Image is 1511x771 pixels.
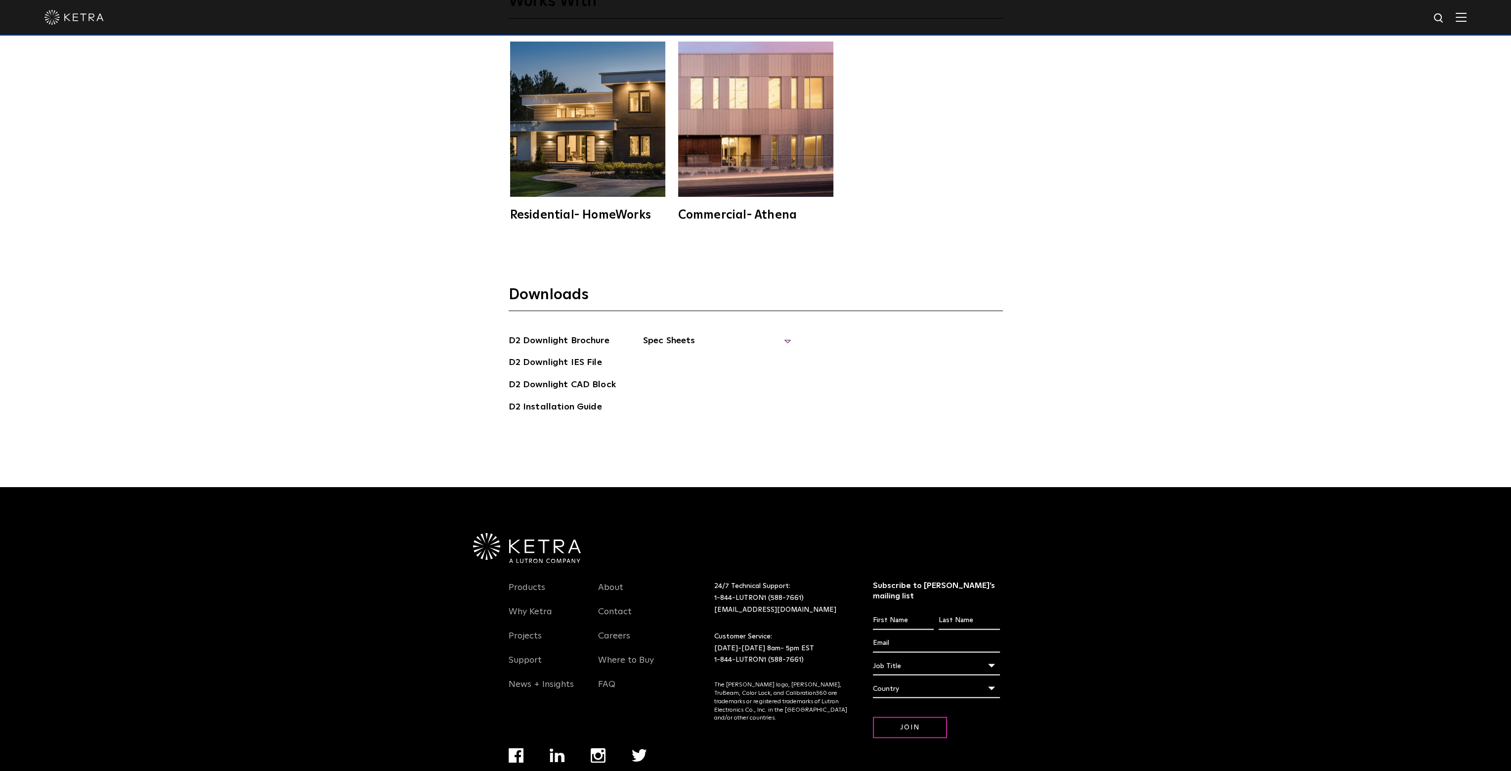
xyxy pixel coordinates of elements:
input: Join [873,717,947,738]
a: About [598,582,623,604]
img: homeworks_hero [510,42,665,197]
a: 1-844-LUTRON1 (588-7661) [714,594,804,601]
a: D2 Downlight IES File [509,356,602,371]
p: 24/7 Technical Support: [714,580,848,615]
a: D2 Downlight CAD Block [509,378,616,394]
img: linkedin [550,748,565,762]
a: Careers [598,630,630,653]
div: Navigation Menu [598,580,673,701]
img: facebook [509,748,523,763]
a: FAQ [598,679,615,701]
a: Projects [509,630,542,653]
img: search icon [1433,12,1445,25]
a: D2 Installation Guide [509,400,602,416]
span: Spec Sheets [643,334,791,356]
a: Commercial- Athena [677,42,835,221]
a: D2 Downlight Brochure [509,334,609,350]
p: Customer Service: [DATE]-[DATE] 8am- 5pm EST [714,631,848,666]
img: Hamburger%20Nav.svg [1456,12,1467,22]
a: Why Ketra [509,606,552,629]
img: Ketra-aLutronCo_White_RGB [473,533,581,563]
a: Contact [598,606,632,629]
h3: Subscribe to [PERSON_NAME]’s mailing list [873,580,1000,601]
p: The [PERSON_NAME] logo, [PERSON_NAME], TruBeam, Color Lock, and Calibration360 are trademarks or ... [714,680,848,722]
img: twitter [632,749,647,762]
div: Job Title [873,656,1000,675]
a: Products [509,582,545,604]
input: Email [873,634,1000,652]
div: Commercial- Athena [678,209,833,221]
input: Last Name [939,611,999,630]
h3: Downloads [509,285,1003,311]
img: athena-square [678,42,833,197]
a: Residential- HomeWorks [509,42,667,221]
a: News + Insights [509,679,574,701]
a: Where to Buy [598,654,654,677]
input: First Name [873,611,934,630]
a: 1-844-LUTRON1 (588-7661) [714,656,804,663]
div: Residential- HomeWorks [510,209,665,221]
img: ketra-logo-2019-white [44,10,104,25]
div: Country [873,679,1000,698]
div: Navigation Menu [509,580,584,701]
img: instagram [591,748,605,763]
a: [EMAIL_ADDRESS][DOMAIN_NAME] [714,606,836,613]
a: Support [509,654,542,677]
